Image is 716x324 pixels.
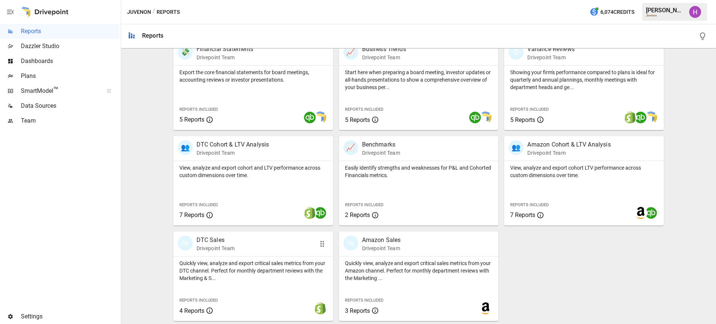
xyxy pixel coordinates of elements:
span: 5 Reports [345,116,370,123]
p: Business Trends [362,45,406,54]
img: shopify [304,207,316,219]
p: Showing your firm's performance compared to plans is ideal for quarterly and annual plannings, mo... [510,69,658,91]
div: Juvenon [646,14,685,17]
span: Team [21,116,119,125]
p: Start here when preparing a board meeting, investor updates or all-hands presentations to show a ... [345,69,493,91]
p: Quickly view, analyze and export critical sales metrics from your Amazon channel. Perfect for mon... [345,259,493,282]
p: Drivepoint Team [197,245,235,252]
div: [PERSON_NAME] [646,7,685,14]
img: shopify [314,302,326,314]
p: Benchmarks [362,140,400,149]
span: Reports Included [345,107,383,112]
span: Reports Included [510,107,549,112]
img: quickbooks [635,111,647,123]
img: quickbooks [314,207,326,219]
img: smart model [480,111,492,123]
p: Amazon Sales [362,236,401,245]
img: amazon [480,302,492,314]
span: Settings [21,312,119,321]
span: 2 Reports [345,211,370,218]
img: smart model [314,111,326,123]
img: Harry Antonio [689,6,701,18]
img: amazon [635,207,647,219]
p: Quickly view, analyze and export critical sales metrics from your DTC channel. Perfect for monthl... [179,259,327,282]
p: Variance Reviews [527,45,574,54]
p: DTC Sales [197,236,235,245]
span: 4 Reports [179,307,204,314]
div: 👥 [178,140,193,155]
p: View, analyze and export cohort LTV performance across custom dimensions over time. [510,164,658,179]
div: Reports [142,32,163,39]
p: Financial Statements [197,45,254,54]
span: Plans [21,72,119,81]
p: Amazon Cohort & LTV Analysis [527,140,610,149]
div: 🛍 [178,236,193,251]
span: Reports Included [179,298,218,303]
span: Data Sources [21,101,119,110]
p: Drivepoint Team [362,54,406,61]
div: 🗓 [509,45,524,60]
span: 3 Reports [345,307,370,314]
span: SmartModel [21,86,98,95]
span: 5 Reports [179,116,204,123]
div: 💸 [178,45,193,60]
img: quickbooks [469,111,481,123]
img: quickbooks [304,111,316,123]
div: 📈 [343,140,358,155]
span: 7 Reports [179,211,204,218]
span: 7 Reports [510,211,535,218]
p: Export the core financial statements for board meetings, accounting reviews or investor presentat... [179,69,327,84]
button: Juvenon [127,7,151,17]
span: ™ [53,85,59,95]
span: Reports Included [179,202,218,207]
img: shopify [624,111,636,123]
button: 6,074Credits [587,5,637,19]
p: DTC Cohort & LTV Analysis [197,140,269,149]
span: Dazzler Studio [21,42,119,51]
p: Drivepoint Team [362,149,400,157]
div: 🛍 [343,236,358,251]
img: smart model [645,111,657,123]
div: / [153,7,155,17]
img: quickbooks [645,207,657,219]
span: 6,074 Credits [600,7,634,17]
p: View, analyze and export cohort and LTV performance across custom dimensions over time. [179,164,327,179]
div: 📈 [343,45,358,60]
button: Harry Antonio [685,1,706,22]
p: Drivepoint Team [362,245,401,252]
span: Dashboards [21,57,119,66]
span: Reports Included [510,202,549,207]
span: Reports Included [345,202,383,207]
p: Drivepoint Team [197,54,254,61]
p: Drivepoint Team [197,149,269,157]
span: Reports Included [345,298,383,303]
p: Drivepoint Team [527,54,574,61]
span: Reports [21,27,119,36]
span: Reports Included [179,107,218,112]
span: 5 Reports [510,116,535,123]
div: 👥 [509,140,524,155]
p: Easily identify strengths and weaknesses for P&L and Cohorted Financials metrics. [345,164,493,179]
p: Drivepoint Team [527,149,610,157]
